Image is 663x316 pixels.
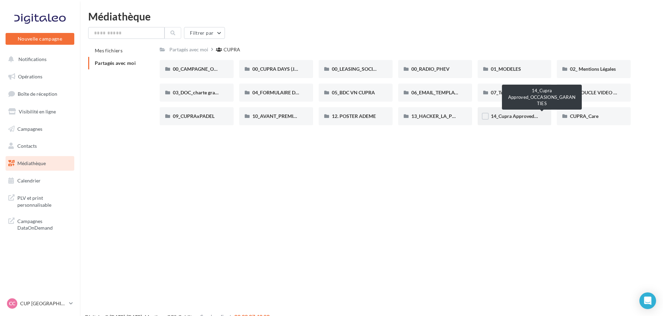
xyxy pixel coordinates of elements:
[252,89,355,95] span: 04_FORMULAIRE DES DEMANDES CRÉATIVES
[9,300,15,307] span: CC
[332,89,375,95] span: 05_BDC VN CUPRA
[169,46,208,53] div: Partagés avec moi
[19,109,56,114] span: Visibilité en ligne
[570,89,662,95] span: 08. BOUCLE VIDEO ECRAN SHOWROOM
[332,66,409,72] span: 00_LEASING_SOCIAL_ÉLECTRIQUE
[252,113,366,119] span: 10_AVANT_PREMIÈRES_CUPRA (VENTES PRIVEES)
[4,104,76,119] a: Visibilité en ligne
[17,178,41,183] span: Calendrier
[411,113,459,119] span: 13_HACKER_LA_PQR
[6,33,74,45] button: Nouvelle campagne
[4,190,76,211] a: PLV et print personnalisable
[570,113,598,119] span: CUPRA_Care
[184,27,225,39] button: Filtrer par
[491,66,521,72] span: 01_MODELES
[224,46,240,53] div: CUPRA
[95,60,136,66] span: Partagés avec moi
[18,56,47,62] span: Notifications
[17,143,37,149] span: Contacts
[411,66,450,72] span: 00_RADIO_PHEV
[570,66,616,72] span: 02_ Mentions Légales
[411,89,492,95] span: 06_EMAIL_TEMPLATE HTML CUPRA
[173,66,232,72] span: 00_CAMPAGNE_OCTOBRE
[4,156,76,171] a: Médiathèque
[173,113,215,119] span: 09_CUPRAxPADEL
[252,66,303,72] span: 00_CUPRA DAYS (JPO)
[17,160,46,166] span: Médiathèque
[4,52,73,67] button: Notifications
[502,85,582,110] div: 14_Cupra Approved_OCCASIONS_GARANTIES
[332,113,376,119] span: 12. POSTER ADEME
[6,297,74,310] a: CC CUP [GEOGRAPHIC_DATA]
[95,48,123,53] span: Mes fichiers
[491,89,531,95] span: 07_Tutos Digitaleo
[639,292,656,309] div: Open Intercom Messenger
[17,193,72,208] span: PLV et print personnalisable
[4,139,76,153] a: Contacts
[4,69,76,84] a: Opérations
[88,11,655,22] div: Médiathèque
[4,173,76,188] a: Calendrier
[4,122,76,136] a: Campagnes
[4,214,76,234] a: Campagnes DataOnDemand
[18,91,57,97] span: Boîte de réception
[17,216,72,231] span: Campagnes DataOnDemand
[20,300,66,307] p: CUP [GEOGRAPHIC_DATA]
[491,113,594,119] span: 14_Cupra Approved_OCCASIONS_GARANTIES
[4,86,76,101] a: Boîte de réception
[173,89,264,95] span: 03_DOC_charte graphique et GUIDELINES
[18,74,42,79] span: Opérations
[17,126,42,131] span: Campagnes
